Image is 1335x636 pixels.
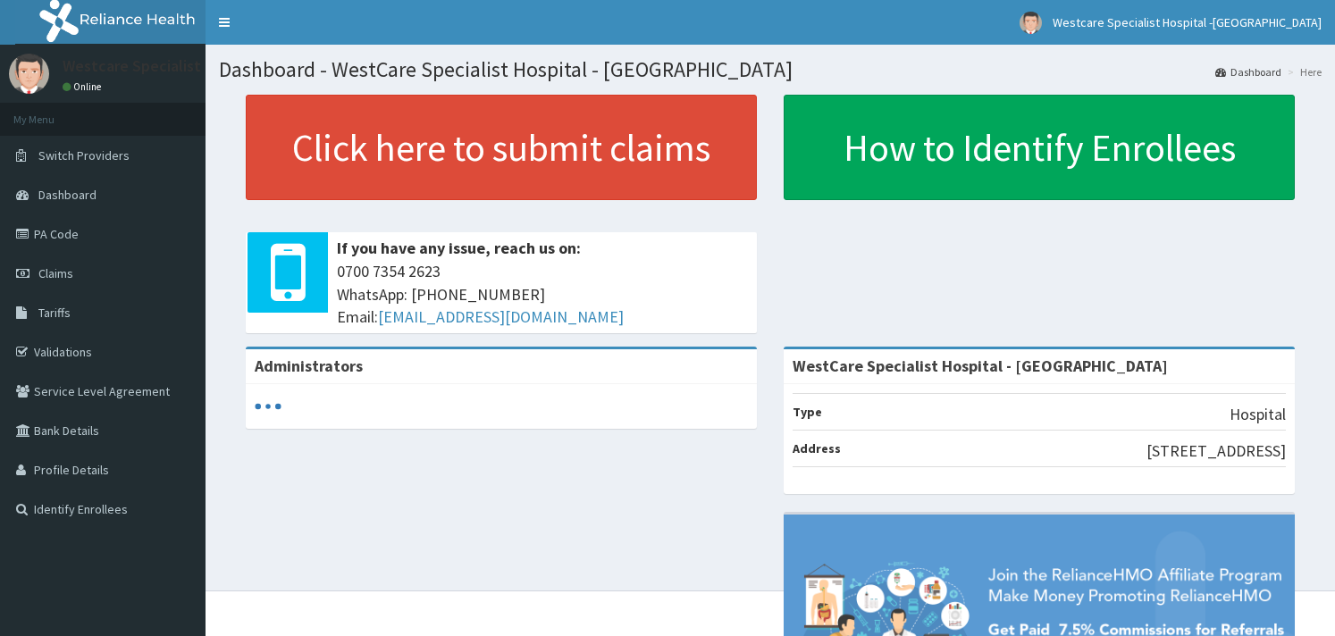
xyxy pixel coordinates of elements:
p: [STREET_ADDRESS] [1146,439,1286,463]
a: [EMAIL_ADDRESS][DOMAIN_NAME] [378,306,624,327]
img: User Image [1020,12,1042,34]
a: Online [63,80,105,93]
b: Type [793,404,822,420]
b: Address [793,440,841,456]
svg: audio-loading [255,393,281,420]
span: Dashboard [38,187,97,203]
a: Click here to submit claims [246,95,757,200]
span: 0700 7354 2623 WhatsApp: [PHONE_NUMBER] Email: [337,260,748,329]
span: Switch Providers [38,147,130,163]
img: User Image [9,54,49,94]
a: How to Identify Enrollees [784,95,1295,200]
a: Dashboard [1215,64,1281,79]
h1: Dashboard - WestCare Specialist Hospital - [GEOGRAPHIC_DATA] [219,58,1322,81]
span: Claims [38,265,73,281]
b: If you have any issue, reach us on: [337,238,581,258]
p: Westcare Specialist Hospital -[GEOGRAPHIC_DATA] [63,58,420,74]
span: Westcare Specialist Hospital -[GEOGRAPHIC_DATA] [1053,14,1322,30]
li: Here [1283,64,1322,79]
b: Administrators [255,356,363,376]
span: Tariffs [38,305,71,321]
p: Hospital [1230,403,1286,426]
strong: WestCare Specialist Hospital - [GEOGRAPHIC_DATA] [793,356,1168,376]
